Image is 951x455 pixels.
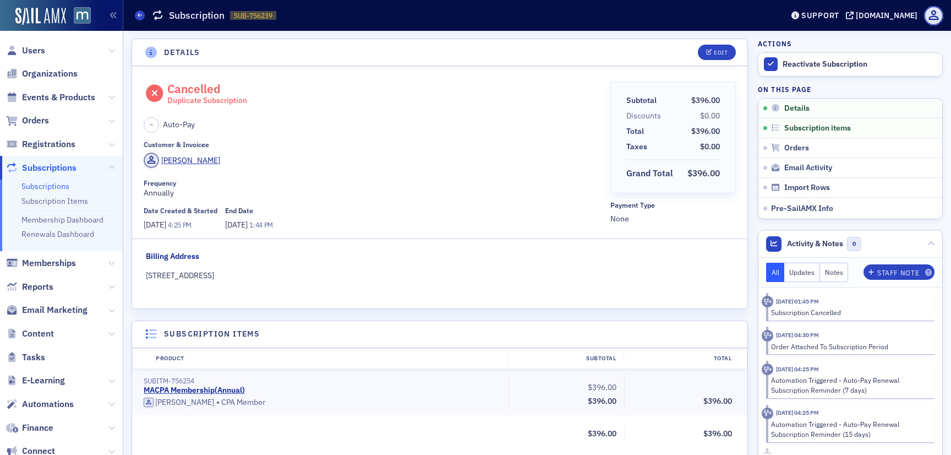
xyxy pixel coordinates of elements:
span: Taxes [626,141,651,153]
span: Auto-Pay [163,119,195,131]
span: Tasks [22,351,45,364]
a: E-Learning [6,375,65,387]
h4: Details [164,47,200,58]
span: Details [784,104,810,113]
a: Memberships [6,257,76,269]
span: Finance [22,422,53,434]
time: 6/13/2025 04:25 PM [776,409,819,416]
time: 6/28/2025 04:30 PM [776,331,819,339]
a: Automations [6,398,74,410]
h1: Subscription [169,9,225,22]
span: [DATE] [144,220,168,230]
span: Reports [22,281,53,293]
span: Memberships [22,257,76,269]
time: 8/19/2025 01:45 PM [776,297,819,305]
span: Subtotal [626,95,660,106]
div: Duplicate Subscription [167,96,247,106]
div: Frequency [144,179,176,187]
div: CPA Member [144,397,501,408]
span: Orders [22,115,49,127]
span: Subscriptions [22,162,76,174]
a: Users [6,45,45,57]
span: Users [22,45,45,57]
div: SUBITM-756254 [144,377,501,385]
a: MACPA Membership(Annual) [144,386,245,396]
a: Content [6,328,54,340]
div: Payment Type [610,201,655,209]
button: Reactivate Subscription [758,53,942,76]
span: [DATE] [225,220,249,230]
a: Organizations [6,68,78,80]
div: Order Attached To Subscription Period [771,342,927,351]
div: [DOMAIN_NAME] [856,10,917,20]
span: 1:44 PM [249,220,273,229]
a: [PERSON_NAME] [144,153,220,168]
div: Customer & Invoicee [144,140,209,149]
a: Membership Dashboard [21,215,103,225]
button: Notes [820,263,849,282]
div: [STREET_ADDRESS] [146,270,734,281]
span: Automations [22,398,74,410]
span: Events & Products [22,91,95,104]
div: [PERSON_NAME] [161,155,220,166]
div: Automation Triggered - Auto-Pay Renewal Subscription Reminder (7 days) [771,375,927,396]
span: None [610,213,736,225]
span: $396.00 [687,167,720,178]
button: Edit [698,45,736,60]
div: Taxes [626,141,647,153]
a: Events & Products [6,91,95,104]
div: Edit [714,50,728,56]
span: Discounts [626,110,665,122]
span: Registrations [22,138,75,150]
h4: Actions [758,39,792,48]
div: Billing Address [146,251,199,262]
a: Reports [6,281,53,293]
span: • [216,397,220,408]
div: Date Created & Started [144,207,217,215]
span: $396.00 [691,95,720,105]
span: E-Learning [22,375,65,387]
a: Subscription Items [21,196,88,206]
a: Registrations [6,138,75,150]
a: Renewals Dashboard [21,229,94,239]
span: $396.00 [588,429,616,438]
span: Content [22,328,54,340]
span: $0.00 [700,111,720,121]
div: Activity [762,408,773,419]
div: Total [624,354,739,363]
span: Email Activity [784,163,832,173]
h4: Subscription items [164,328,260,340]
span: 0 [847,237,861,251]
a: Subscriptions [6,162,76,174]
span: $396.00 [588,396,616,406]
span: Grand Total [626,167,677,180]
a: Tasks [6,351,45,364]
div: Activity [762,296,773,307]
span: Organizations [22,68,78,80]
div: Annually [144,179,602,199]
img: SailAMX [15,8,66,25]
span: Profile [924,6,943,25]
button: All [766,263,785,282]
span: $396.00 [703,396,732,406]
div: Total [626,126,644,137]
div: Staff Note [877,270,919,276]
img: SailAMX [74,7,91,24]
span: Orders [784,143,809,153]
span: $396.00 [703,429,732,438]
a: Email Marketing [6,304,88,316]
div: Subscription Cancelled [771,307,927,317]
span: Total [626,126,648,137]
a: Orders [6,115,49,127]
div: Grand Total [626,167,673,180]
button: Updates [784,263,820,282]
span: Subscription items [784,123,851,133]
div: Cancelled [167,82,247,106]
a: [PERSON_NAME] [144,398,214,408]
span: Import Rows [784,183,830,193]
a: View Homepage [66,7,91,26]
span: $396.00 [588,382,616,392]
span: 4:25 PM [168,220,192,229]
div: Activity [762,330,773,342]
